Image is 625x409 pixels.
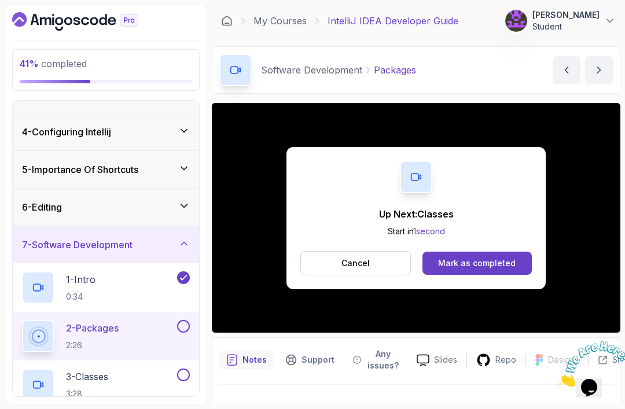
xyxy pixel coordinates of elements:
p: Slides [434,354,457,366]
p: Designs [548,354,579,366]
a: Dashboard [221,15,233,27]
button: previous content [553,56,580,84]
button: Cancel [300,251,411,275]
button: 6-Editing [13,189,199,226]
button: next content [585,56,613,84]
p: Cancel [341,257,370,269]
h3: 5 - Importance Of Shortcuts [22,163,138,176]
a: Repo [467,353,525,367]
a: Dashboard [12,12,165,31]
img: Chat attention grabber [5,5,76,50]
p: Repo [495,354,516,366]
img: user profile image [505,10,527,32]
h3: 7 - Software Development [22,238,133,252]
h3: 4 - Configuring Intellij [22,125,111,139]
p: 2:26 [66,340,119,351]
p: Notes [242,354,267,366]
p: Up Next: Classes [379,207,454,221]
button: Feedback button [346,345,407,375]
p: Support [302,354,334,366]
p: 3 - Classes [66,370,108,384]
p: Packages [374,63,416,77]
p: Student [532,21,600,32]
p: IntelliJ IDEA Developer Guide [328,14,458,28]
button: user profile image[PERSON_NAME]Student [505,9,616,32]
a: Slides [407,354,466,366]
iframe: 1 - Packages [212,103,620,333]
button: 1-Intro0:34 [22,271,190,304]
button: 4-Configuring Intellij [13,113,199,150]
p: [PERSON_NAME] [532,9,600,21]
button: 7-Software Development [13,226,199,263]
p: 3:28 [66,388,108,400]
p: 1 - Intro [66,272,95,286]
button: 3-Classes3:28 [22,369,190,401]
button: Support button [278,345,341,375]
p: Any issues? [366,348,400,371]
div: Mark as completed [438,257,516,269]
p: 0:34 [66,291,95,303]
button: 2-Packages2:26 [22,320,190,352]
h3: 6 - Editing [22,200,62,214]
span: 41 % [20,58,39,69]
p: Software Development [261,63,362,77]
span: 1 second [413,226,445,236]
span: completed [20,58,87,69]
a: My Courses [253,14,307,28]
button: Mark as completed [422,252,532,275]
p: 2 - Packages [66,321,119,335]
button: 5-Importance Of Shortcuts [13,151,199,188]
iframe: chat widget [553,337,625,392]
p: Start in [379,226,454,237]
button: notes button [219,345,274,375]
